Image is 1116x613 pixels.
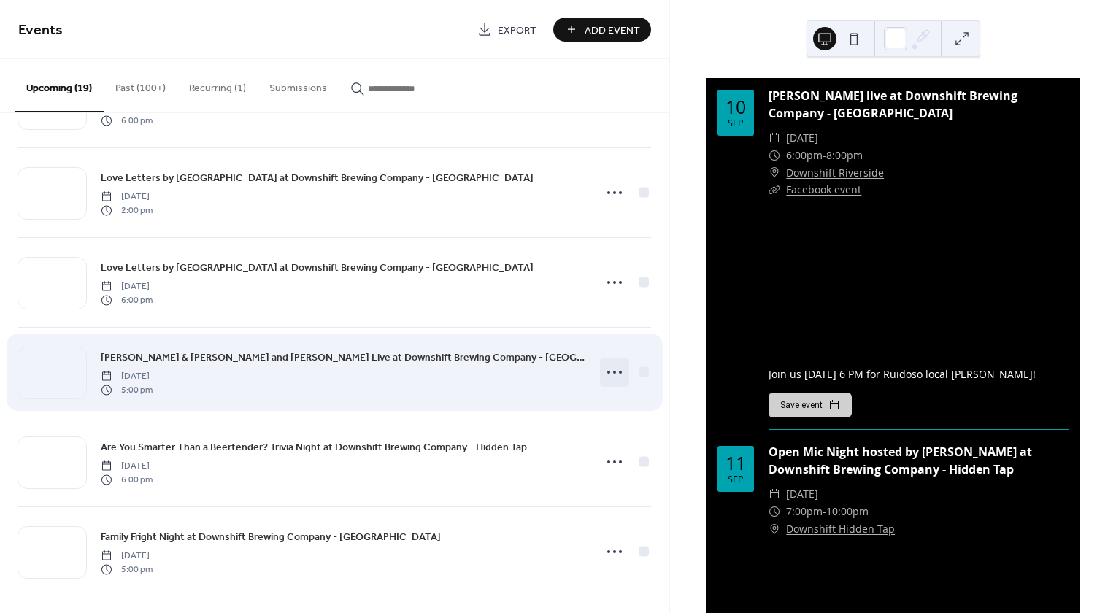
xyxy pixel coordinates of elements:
span: - [823,503,826,520]
button: Past (100+) [104,59,177,111]
a: [PERSON_NAME] live at Downshift Brewing Company - [GEOGRAPHIC_DATA] [769,88,1017,121]
a: Facebook event [786,182,861,196]
a: Family Fright Night at Downshift Brewing Company - [GEOGRAPHIC_DATA] [101,528,441,545]
div: Sep [728,119,744,128]
div: ​ [769,147,780,164]
button: Submissions [258,59,339,111]
span: Love Letters by [GEOGRAPHIC_DATA] at Downshift Brewing Company - [GEOGRAPHIC_DATA] [101,261,534,276]
span: Family Fright Night at Downshift Brewing Company - [GEOGRAPHIC_DATA] [101,530,441,545]
span: Add Event [585,23,640,38]
button: Add Event [553,18,651,42]
span: 5:00 pm [101,563,153,576]
div: Open Mic Night hosted by [PERSON_NAME] at Downshift Brewing Company - Hidden Tap [769,443,1069,478]
div: ​ [769,485,780,503]
button: Save event [769,393,852,417]
div: 11 [726,454,746,472]
span: Love Letters by [GEOGRAPHIC_DATA] at Downshift Brewing Company - [GEOGRAPHIC_DATA] [101,171,534,186]
span: [DATE] [786,485,818,503]
div: Sep [728,475,744,485]
div: Join us [DATE] 6 PM for Ruidoso local [PERSON_NAME]! [769,366,1069,382]
span: Are You Smarter Than a Beertender? Trivia Night at Downshift Brewing Company - Hidden Tap [101,440,527,455]
span: 6:00 pm [101,114,153,127]
span: [DATE] [101,190,153,204]
a: Are You Smarter Than a Beertender? Trivia Night at Downshift Brewing Company - Hidden Tap [101,439,527,455]
a: Love Letters by [GEOGRAPHIC_DATA] at Downshift Brewing Company - [GEOGRAPHIC_DATA] [101,169,534,186]
div: 10 [726,98,746,116]
a: Downshift Hidden Tap [786,520,895,538]
span: Events [18,16,63,45]
button: Upcoming (19) [15,59,104,112]
div: ​ [769,503,780,520]
span: 5:00 pm [101,383,153,396]
div: ​ [769,129,780,147]
a: [PERSON_NAME] & [PERSON_NAME] and [PERSON_NAME] Live at Downshift Brewing Company - [GEOGRAPHIC_D... [101,349,585,366]
span: 6:00pm [786,147,823,164]
span: Export [498,23,536,38]
a: Downshift Riverside [786,164,884,182]
div: ​ [769,520,780,538]
span: [DATE] [101,370,153,383]
div: ​ [769,164,780,182]
a: Export [466,18,547,42]
span: 6:00 pm [101,293,153,306]
a: Love Letters by [GEOGRAPHIC_DATA] at Downshift Brewing Company - [GEOGRAPHIC_DATA] [101,259,534,276]
div: ​ [769,181,780,198]
span: 2:00 pm [101,204,153,217]
span: 10:00pm [826,503,869,520]
span: [DATE] [101,460,153,473]
span: 8:00pm [826,147,863,164]
span: - [823,147,826,164]
span: [DATE] [786,129,818,147]
span: 7:00pm [786,503,823,520]
span: [DATE] [101,280,153,293]
span: [DATE] [101,550,153,563]
span: 6:00 pm [101,473,153,486]
button: Recurring (1) [177,59,258,111]
span: [PERSON_NAME] & [PERSON_NAME] and [PERSON_NAME] Live at Downshift Brewing Company - [GEOGRAPHIC_D... [101,350,585,366]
